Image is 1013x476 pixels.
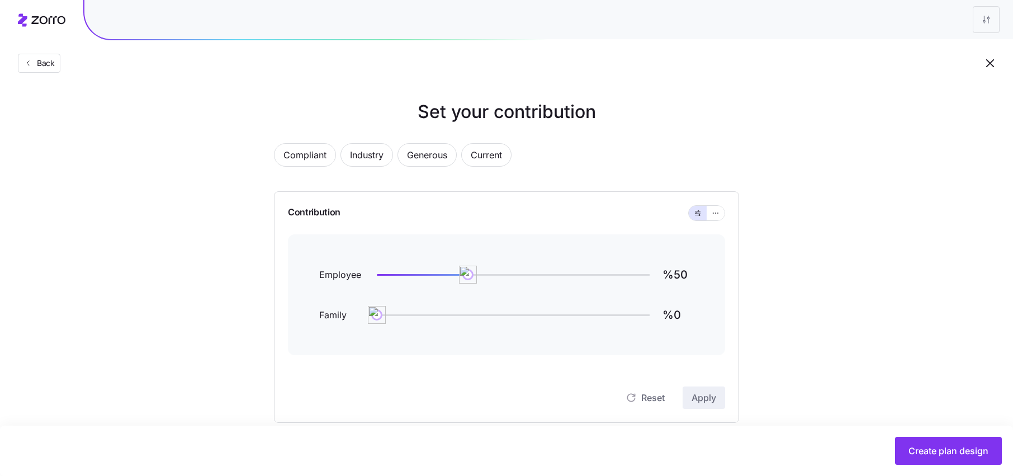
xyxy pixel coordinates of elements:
h1: Set your contribution [229,98,784,125]
span: Family [319,308,364,322]
button: Generous [397,143,457,167]
img: ai-icon.png [368,306,386,324]
img: ai-icon.png [459,266,477,284]
span: Apply [692,391,716,404]
button: Apply [683,387,725,409]
button: Back [18,54,60,73]
button: Industry [340,143,393,167]
button: Compliant [274,143,336,167]
button: Current [461,143,512,167]
span: Generous [407,144,447,166]
button: Create plan design [895,437,1002,465]
span: Back [32,58,55,69]
span: Employee [319,268,364,282]
span: Current [471,144,502,166]
span: Create plan design [908,444,988,458]
span: Reset [641,391,665,404]
span: Compliant [283,144,326,166]
span: Contribution [288,205,340,221]
span: Industry [350,144,384,166]
button: Reset [617,387,674,409]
